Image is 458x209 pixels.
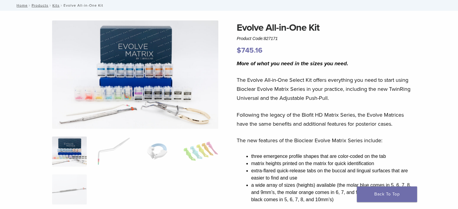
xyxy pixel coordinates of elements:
[60,4,64,7] span: /
[251,160,414,167] li: matrix heights printed on the matrix for quick identification
[251,167,414,182] li: extra-flared quick-release tabs on the buccal and lingual surfaces that are easier to find and use
[32,3,48,8] a: Products
[52,20,218,129] img: IMG_0457
[237,46,263,55] bdi: 745.16
[237,136,414,145] p: The new features of the Bioclear Evolve Matrix Series include:
[96,137,130,167] img: Evolve All-in-One Kit - Image 2
[237,75,414,103] p: The Evolve All-in-One Select Kit offers everything you need to start using Bioclear Evolve Matrix...
[52,137,87,167] img: IMG_0457-scaled-e1745362001290-300x300.jpg
[237,46,241,55] span: $
[237,20,414,35] h1: Evolve All-in-One Kit
[237,60,348,67] i: More of what you need in the sizes you need.
[251,182,414,203] li: a wide array of sizes (heights) available (the molar blue comes in 5, 6, 7, 8, and 9mm’s, the mol...
[28,4,32,7] span: /
[357,186,417,202] a: Back To Top
[52,3,60,8] a: Kits
[237,110,414,128] p: Following the legacy of the Biofit HD Matrix Series, the Evolve Matrices have the same benefits a...
[52,174,87,204] img: Evolve All-in-One Kit - Image 5
[183,137,218,167] img: Evolve All-in-One Kit - Image 4
[264,36,278,41] span: 827171
[237,36,278,41] span: Product Code:
[15,3,28,8] a: Home
[140,137,174,167] img: Evolve All-in-One Kit - Image 3
[251,153,414,160] li: three emergence profile shapes that are color-coded on the tab
[48,4,52,7] span: /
